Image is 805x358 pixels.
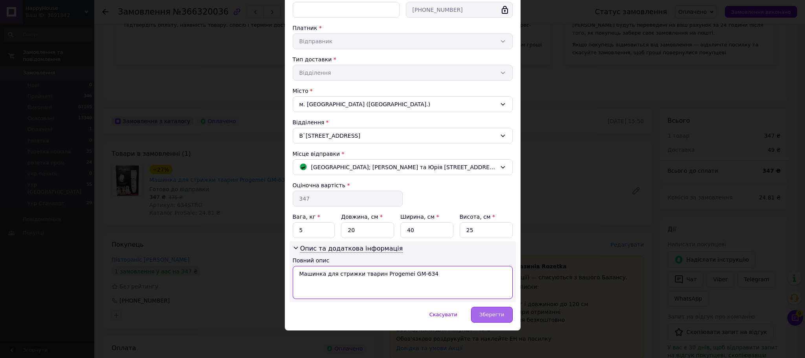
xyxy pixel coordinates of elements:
[479,312,504,317] span: Зберегти
[400,214,439,220] label: Ширина, см
[293,266,513,299] textarea: Машинка для стрижки тварин Progemei GM-634
[293,214,320,220] label: Вага, кг
[311,163,497,172] span: [GEOGRAPHIC_DATA]; [PERSON_NAME] та Юрія [STREET_ADDRESS]
[293,87,513,95] div: Місто
[293,257,330,264] label: Повний опис
[406,2,513,18] input: +380
[460,214,495,220] label: Висота, см
[341,214,383,220] label: Довжина, см
[293,96,513,112] div: м. [GEOGRAPHIC_DATA] ([GEOGRAPHIC_DATA].)
[293,150,513,158] div: Місце відправки
[293,55,513,63] div: Тип доставки
[293,24,513,32] div: Платник
[293,182,345,188] label: Оціночна вартість
[293,118,513,126] div: Відділення
[429,312,457,317] span: Скасувати
[300,245,403,253] span: Опис та додаткова інформація
[293,128,513,144] div: В`[STREET_ADDRESS]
